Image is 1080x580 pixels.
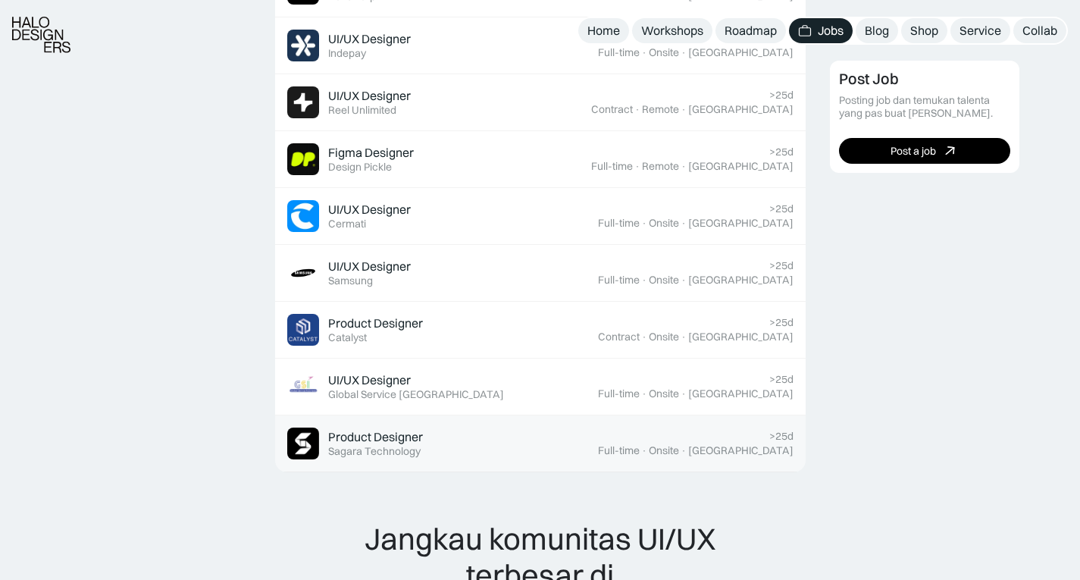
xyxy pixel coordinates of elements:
[287,257,319,289] img: Job Image
[598,274,640,287] div: Full-time
[1022,23,1057,39] div: Collab
[632,18,712,43] a: Workshops
[275,188,806,245] a: Job ImageUI/UX DesignerCermati>25dFull-time·Onsite·[GEOGRAPHIC_DATA]
[328,202,411,218] div: UI/UX Designer
[591,103,633,116] div: Contract
[649,46,679,59] div: Onsite
[328,161,392,174] div: Design Pickle
[839,94,1010,120] div: Posting job dan temukan talenta yang pas buat [PERSON_NAME].
[769,146,794,158] div: >25d
[275,302,806,359] a: Job ImageProduct DesignerCatalyst>25dContract·Onsite·[GEOGRAPHIC_DATA]
[891,144,936,157] div: Post a job
[328,445,421,458] div: Sagara Technology
[681,103,687,116] div: ·
[328,88,411,104] div: UI/UX Designer
[287,428,319,459] img: Job Image
[328,47,366,60] div: Indepay
[789,18,853,43] a: Jobs
[328,315,423,331] div: Product Designer
[910,23,938,39] div: Shop
[688,274,794,287] div: [GEOGRAPHIC_DATA]
[688,160,794,173] div: [GEOGRAPHIC_DATA]
[649,217,679,230] div: Onsite
[275,131,806,188] a: Job ImageFigma DesignerDesign Pickle>25dFull-time·Remote·[GEOGRAPHIC_DATA]
[587,23,620,39] div: Home
[681,46,687,59] div: ·
[275,359,806,415] a: Job ImageUI/UX DesignerGlobal Service [GEOGRAPHIC_DATA]>25dFull-time·Onsite·[GEOGRAPHIC_DATA]
[275,17,806,74] a: Job ImageUI/UX DesignerIndepay5dFull-time·Onsite·[GEOGRAPHIC_DATA]
[688,444,794,457] div: [GEOGRAPHIC_DATA]
[856,18,898,43] a: Blog
[769,259,794,272] div: >25d
[725,23,777,39] div: Roadmap
[681,217,687,230] div: ·
[688,331,794,343] div: [GEOGRAPHIC_DATA]
[287,371,319,403] img: Job Image
[275,415,806,472] a: Job ImageProduct DesignerSagara Technology>25dFull-time·Onsite·[GEOGRAPHIC_DATA]
[641,217,647,230] div: ·
[598,387,640,400] div: Full-time
[1013,18,1066,43] a: Collab
[328,31,411,47] div: UI/UX Designer
[598,444,640,457] div: Full-time
[287,30,319,61] img: Job Image
[649,387,679,400] div: Onsite
[649,331,679,343] div: Onsite
[959,23,1001,39] div: Service
[591,160,633,173] div: Full-time
[818,23,844,39] div: Jobs
[287,86,319,118] img: Job Image
[328,259,411,274] div: UI/UX Designer
[681,444,687,457] div: ·
[287,314,319,346] img: Job Image
[598,217,640,230] div: Full-time
[769,430,794,443] div: >25d
[578,18,629,43] a: Home
[287,200,319,232] img: Job Image
[688,387,794,400] div: [GEOGRAPHIC_DATA]
[839,138,1010,164] a: Post a job
[681,160,687,173] div: ·
[681,387,687,400] div: ·
[950,18,1010,43] a: Service
[688,103,794,116] div: [GEOGRAPHIC_DATA]
[641,331,647,343] div: ·
[688,46,794,59] div: [GEOGRAPHIC_DATA]
[641,444,647,457] div: ·
[641,46,647,59] div: ·
[769,202,794,215] div: >25d
[681,331,687,343] div: ·
[681,274,687,287] div: ·
[649,274,679,287] div: Onsite
[328,104,396,117] div: Reel Unlimited
[769,89,794,102] div: >25d
[688,217,794,230] div: [GEOGRAPHIC_DATA]
[642,160,679,173] div: Remote
[642,103,679,116] div: Remote
[649,444,679,457] div: Onsite
[598,331,640,343] div: Contract
[839,70,899,88] div: Post Job
[769,316,794,329] div: >25d
[275,74,806,131] a: Job ImageUI/UX DesignerReel Unlimited>25dContract·Remote·[GEOGRAPHIC_DATA]
[328,331,367,344] div: Catalyst
[328,145,414,161] div: Figma Designer
[641,387,647,400] div: ·
[328,218,366,230] div: Cermati
[865,23,889,39] div: Blog
[641,23,703,39] div: Workshops
[901,18,947,43] a: Shop
[634,160,640,173] div: ·
[328,388,504,401] div: Global Service [GEOGRAPHIC_DATA]
[328,274,373,287] div: Samsung
[328,429,423,445] div: Product Designer
[275,245,806,302] a: Job ImageUI/UX DesignerSamsung>25dFull-time·Onsite·[GEOGRAPHIC_DATA]
[715,18,786,43] a: Roadmap
[634,103,640,116] div: ·
[769,373,794,386] div: >25d
[287,143,319,175] img: Job Image
[328,372,411,388] div: UI/UX Designer
[641,274,647,287] div: ·
[598,46,640,59] div: Full-time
